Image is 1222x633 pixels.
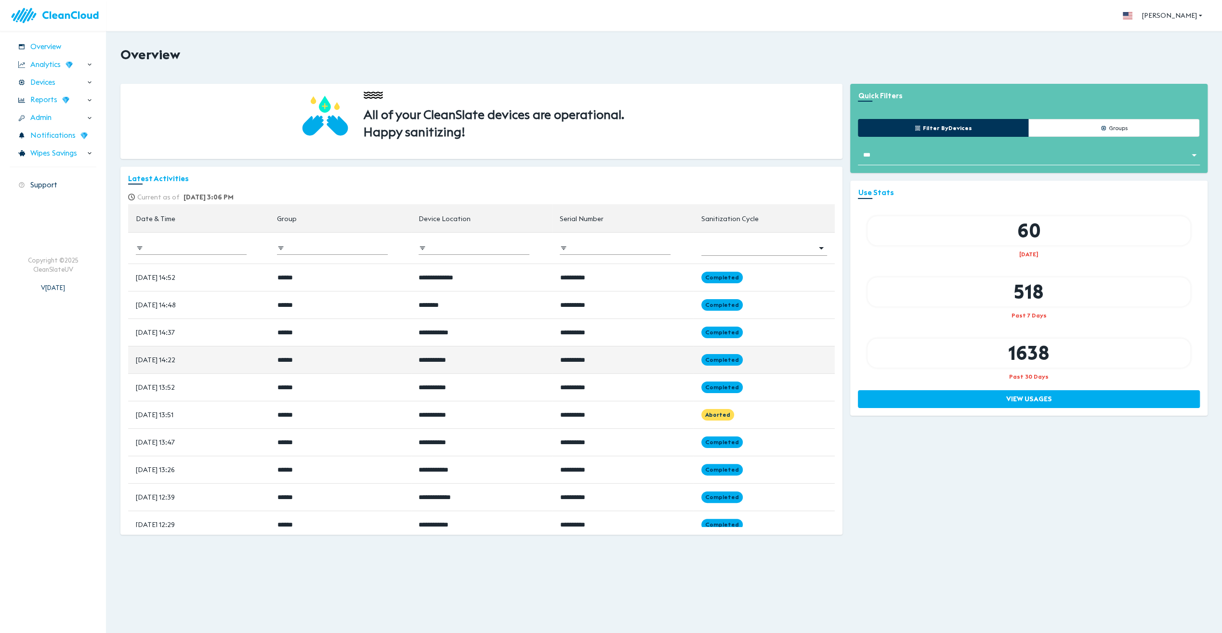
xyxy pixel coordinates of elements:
[867,339,1190,368] div: 1638
[128,291,269,318] td: [DATE] 14:48
[701,273,743,281] span: Completed
[858,390,1200,408] button: View Usages
[701,438,743,446] span: Completed
[858,119,1029,137] button: Filter byDevices
[920,123,972,133] span: Filter by Devices
[128,511,269,538] td: [DATE] 12:29
[858,188,1200,197] h3: Use Stats
[10,145,96,162] div: Wipes Savings
[128,483,269,511] td: [DATE] 12:39
[136,213,175,224] div: Date & Time
[128,346,269,373] td: [DATE] 14:22
[701,213,759,224] div: Sanitization Cycle
[419,213,471,224] div: Device Location
[10,74,96,91] div: Devices
[701,383,743,391] span: Completed
[419,213,483,224] span: Device Location
[128,456,269,483] td: [DATE] 13:26
[30,77,55,88] span: Devices
[1028,119,1199,137] button: Groups
[867,216,1190,245] div: 60
[62,96,69,104] img: wD3W5TX8dC78QAAAABJRU5ErkJggg==
[128,318,269,346] td: [DATE] 14:37
[120,47,180,63] h2: Overview
[860,147,1197,162] div: Without Label
[66,61,73,68] img: wD3W5TX8dC78QAAAABJRU5ErkJggg==
[701,493,743,501] span: Completed
[10,127,96,144] div: Notifications
[701,213,771,224] span: Sanitization Cycle
[10,92,96,108] div: Reports
[41,274,65,292] div: V [DATE]
[136,213,188,224] span: Date & Time
[867,277,1190,306] div: 518
[364,106,835,141] h2: All of your CleanSlate devices are operational. Happy sanitizing!
[1142,10,1204,22] span: [PERSON_NAME]
[80,132,88,139] img: wD3W5TX8dC78QAAAABJRU5ErkJggg==
[858,92,1200,100] h3: Quick Filters
[30,41,61,53] span: Overview
[1123,12,1132,19] img: flag_us.eb7bbaae.svg
[10,56,96,73] div: Analytics
[128,373,269,401] td: [DATE] 13:52
[128,401,269,428] td: [DATE] 13:51
[560,213,616,224] span: Serial Number
[1106,123,1128,133] span: Groups
[30,180,57,191] span: Support
[128,428,269,456] td: [DATE] 13:47
[184,193,234,201] span: [DATE] 3:06 PM
[867,250,1190,258] div: [DATE]
[30,94,57,105] span: Reports
[277,213,297,224] div: Group
[701,520,743,528] span: Completed
[30,148,77,159] span: Wipes Savings
[277,213,309,224] span: Group
[30,59,61,70] span: Analytics
[28,256,79,274] div: Copyright © 2025 CleanSlateUV
[868,393,1190,405] span: View Usages
[128,264,269,291] td: [DATE] 14:52
[560,213,604,224] div: Serial Number
[1117,5,1138,26] button: more
[10,177,96,194] div: Support
[701,301,743,309] span: Completed
[867,311,1190,319] div: Past 7 Days
[30,130,76,141] span: Notifications
[1138,7,1208,25] button: [PERSON_NAME]
[137,193,180,201] strong: Current as of
[701,410,734,419] span: Aborted
[301,92,349,140] img: ic_dashboard_hand.8cefc7b2.svg
[701,465,743,474] span: Completed
[128,174,835,183] h3: Latest Activities
[701,328,743,336] span: Completed
[10,39,96,55] div: Overview
[867,372,1190,381] div: Past 30 Days
[701,356,743,364] span: Completed
[364,92,383,99] img: wave.1e6a8bb4.svg
[10,109,96,126] div: Admin
[30,112,52,123] span: Admin
[10,2,106,29] img: logo.83bc1f05.svg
